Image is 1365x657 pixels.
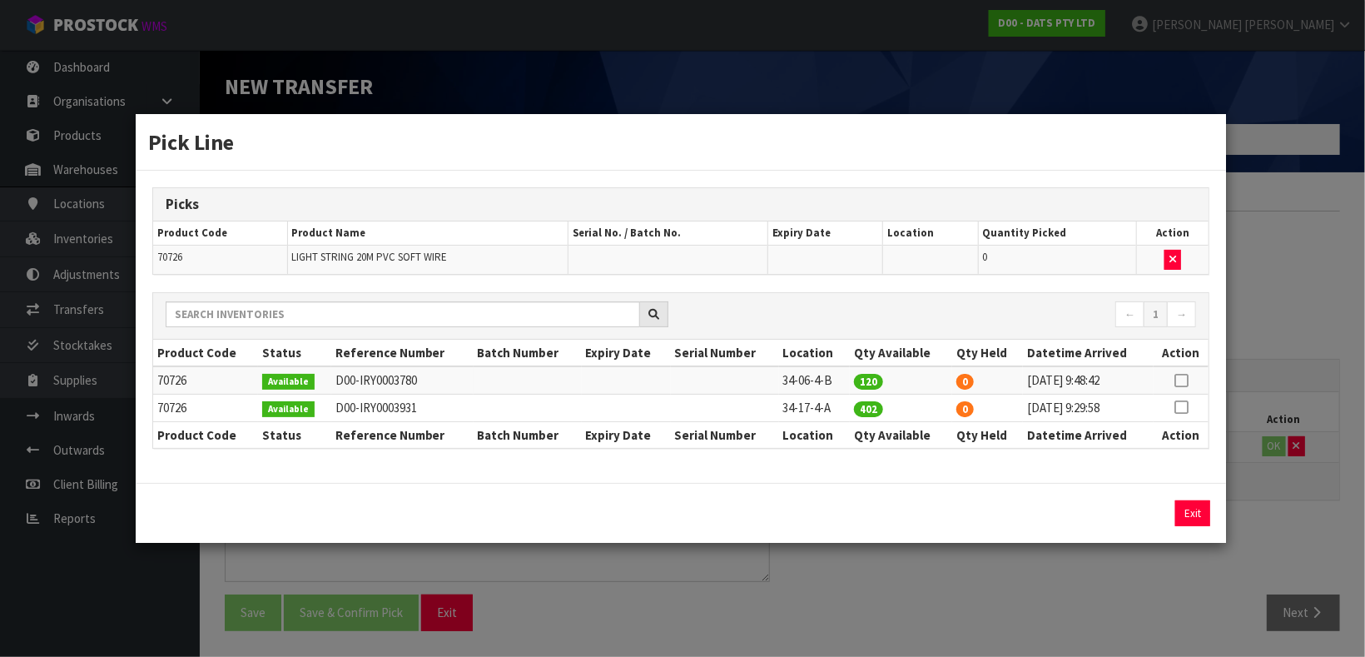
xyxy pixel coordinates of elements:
[854,374,883,390] span: 120
[153,366,258,394] td: 70726
[983,250,988,264] span: 0
[952,421,1023,448] th: Qty Held
[693,301,1196,331] nav: Page navigation
[568,221,767,246] th: Serial No. / Batch No.
[262,374,315,391] span: Available
[166,197,1196,212] h3: Picks
[262,401,315,418] span: Available
[292,250,448,264] span: LIGHT STRING 20M PVC SOFT WIRE
[153,340,258,366] th: Product Code
[148,127,1214,157] h3: Pick Line
[474,421,582,448] th: Batch Number
[1175,500,1210,526] button: Exit
[883,221,978,246] th: Location
[956,374,974,390] span: 0
[1023,366,1153,394] td: [DATE] 9:48:42
[779,366,850,394] td: 34-06-4-B
[258,421,330,448] th: Status
[582,421,671,448] th: Expiry Date
[287,221,568,246] th: Product Name
[166,301,640,327] input: Search inventories
[1167,301,1196,328] a: →
[153,394,258,421] td: 70726
[331,421,474,448] th: Reference Number
[854,401,883,417] span: 402
[671,340,779,366] th: Serial Number
[956,401,974,417] span: 0
[1154,340,1209,366] th: Action
[157,250,182,264] span: 70726
[768,221,883,246] th: Expiry Date
[153,221,287,246] th: Product Code
[952,340,1023,366] th: Qty Held
[671,421,779,448] th: Serial Number
[1154,421,1209,448] th: Action
[582,340,671,366] th: Expiry Date
[331,340,474,366] th: Reference Number
[779,340,850,366] th: Location
[1023,394,1153,421] td: [DATE] 9:29:58
[978,221,1137,246] th: Quantity Picked
[850,340,952,366] th: Qty Available
[779,421,850,448] th: Location
[1144,301,1168,328] a: 1
[258,340,330,366] th: Status
[331,366,474,394] td: D00-IRY0003780
[1023,340,1153,366] th: Datetime Arrived
[331,394,474,421] td: D00-IRY0003931
[850,421,952,448] th: Qty Available
[1115,301,1144,328] a: ←
[779,394,850,421] td: 34-17-4-A
[1137,221,1209,246] th: Action
[474,340,582,366] th: Batch Number
[1023,421,1153,448] th: Datetime Arrived
[153,421,258,448] th: Product Code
